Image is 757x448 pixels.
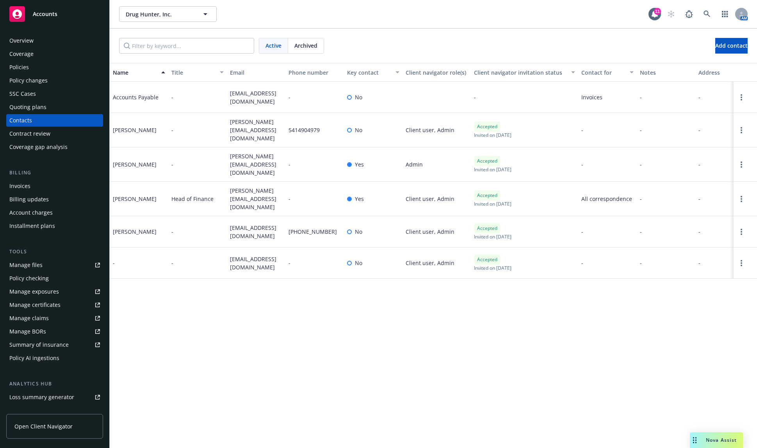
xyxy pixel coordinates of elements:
[355,160,364,168] span: Yes
[171,259,173,267] span: -
[640,228,642,236] span: -
[581,68,625,77] div: Contact for
[581,126,583,134] span: -
[9,127,50,140] div: Contract review
[355,195,364,203] span: Yes
[113,259,115,267] div: -
[9,312,49,324] div: Manage claims
[9,325,46,338] div: Manage BORs
[9,114,32,127] div: Contacts
[474,132,511,138] span: Invited on [DATE]
[6,312,103,324] a: Manage claims
[6,285,103,298] a: Manage exposures
[406,160,423,168] span: Admin
[477,256,497,263] span: Accepted
[9,339,69,351] div: Summary of insurance
[640,126,642,134] span: -
[6,48,103,60] a: Coverage
[9,180,30,192] div: Invoices
[344,63,403,82] button: Key contact
[698,68,751,77] div: Address
[126,10,193,18] span: Drug Hunter, Inc.
[230,68,282,77] div: Email
[265,41,281,50] span: Active
[737,227,746,237] a: Open options
[698,93,700,101] span: -
[698,160,700,168] span: -
[230,255,282,271] span: [EMAIL_ADDRESS][DOMAIN_NAME]
[6,272,103,285] a: Policy checking
[698,259,700,267] span: -
[6,34,103,47] a: Overview
[6,220,103,232] a: Installment plans
[9,299,61,311] div: Manage certificates
[477,192,497,199] span: Accepted
[690,432,743,448] button: Nova Assist
[33,11,57,17] span: Accounts
[654,8,661,15] div: 11
[230,89,282,106] span: [EMAIL_ADDRESS][DOMAIN_NAME]
[6,3,103,25] a: Accounts
[113,126,157,134] div: [PERSON_NAME]
[406,68,468,77] div: Client navigator role(s)
[9,272,49,285] div: Policy checking
[6,325,103,338] a: Manage BORs
[640,160,642,168] span: -
[227,63,285,82] button: Email
[9,48,34,60] div: Coverage
[474,166,511,173] span: Invited on [DATE]
[6,352,103,364] a: Policy AI ingestions
[230,152,282,177] span: [PERSON_NAME][EMAIL_ADDRESS][DOMAIN_NAME]
[289,228,337,236] span: [PHONE_NUMBER]
[113,68,157,77] div: Name
[9,101,46,113] div: Quoting plans
[698,195,700,203] span: -
[9,61,29,73] div: Policies
[9,34,34,47] div: Overview
[9,206,53,219] div: Account charges
[471,63,578,82] button: Client navigator invitation status
[715,38,748,54] button: Add contact
[171,160,173,168] span: -
[706,437,737,443] span: Nova Assist
[6,206,103,219] a: Account charges
[640,93,642,101] span: -
[168,63,227,82] button: Title
[640,195,642,203] span: -
[6,339,103,351] a: Summary of insurance
[113,160,157,168] div: [PERSON_NAME]
[230,224,282,240] span: [EMAIL_ADDRESS][DOMAIN_NAME]
[355,93,362,101] span: No
[289,195,290,203] span: -
[355,126,362,134] span: No
[6,259,103,271] a: Manage files
[289,259,290,267] span: -
[230,118,282,142] span: [PERSON_NAME][EMAIL_ADDRESS][DOMAIN_NAME]
[681,6,697,22] a: Report a Bug
[640,68,692,77] div: Notes
[347,68,391,77] div: Key contact
[6,248,103,256] div: Tools
[6,391,103,403] a: Loss summary generator
[289,160,290,168] span: -
[715,42,748,49] span: Add contact
[406,259,454,267] span: Client user, Admin
[640,259,642,267] span: -
[406,126,454,134] span: Client user, Admin
[474,93,476,101] span: -
[171,195,214,203] span: Head of Finance
[717,6,733,22] a: Switch app
[6,299,103,311] a: Manage certificates
[737,93,746,102] a: Open options
[171,93,173,101] span: -
[113,195,157,203] div: [PERSON_NAME]
[6,169,103,177] div: Billing
[230,186,282,211] span: [PERSON_NAME][EMAIL_ADDRESS][DOMAIN_NAME]
[477,123,497,130] span: Accepted
[474,68,566,77] div: Client navigator invitation status
[119,38,254,54] input: Filter by keyword...
[110,63,168,82] button: Name
[6,193,103,206] a: Billing updates
[6,74,103,87] a: Policy changes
